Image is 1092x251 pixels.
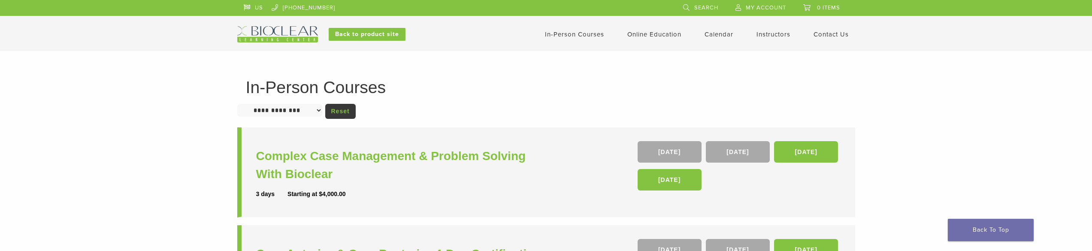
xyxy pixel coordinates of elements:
img: Bioclear [237,26,318,42]
a: Back to product site [329,28,405,41]
a: Online Education [627,30,681,38]
div: 3 days [256,190,288,199]
div: Starting at $4,000.00 [287,190,345,199]
a: [DATE] [638,141,702,163]
a: Complex Case Management & Problem Solving With Bioclear [256,147,548,183]
a: [DATE] [774,141,838,163]
span: My Account [746,4,786,11]
a: Back To Top [948,219,1034,241]
a: Reset [325,104,356,119]
a: Calendar [705,30,733,38]
h1: In-Person Courses [246,79,847,96]
a: Contact Us [814,30,849,38]
a: [DATE] [706,141,770,163]
span: Search [694,4,718,11]
a: In-Person Courses [545,30,604,38]
span: 0 items [817,4,840,11]
a: Instructors [756,30,790,38]
div: , , , [638,141,841,195]
a: [DATE] [638,169,702,191]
